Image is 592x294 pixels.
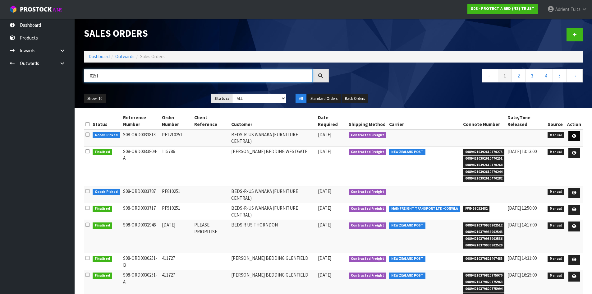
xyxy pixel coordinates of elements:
[318,255,331,261] span: [DATE]
[9,5,17,13] img: cube-alt.png
[318,188,331,194] span: [DATE]
[349,189,386,195] span: Contracted Freight
[53,7,62,13] small: WMS
[507,222,537,228] span: [DATE] 14:17:00
[388,113,461,129] th: Carrier
[214,96,229,101] strong: Status:
[546,113,566,129] th: Source
[160,113,193,129] th: Order Number
[230,146,316,186] td: [PERSON_NAME] BEDDING WESTGATE
[507,148,537,154] span: [DATE] 13:13:00
[318,148,331,154] span: [DATE]
[498,69,512,82] a: 1
[160,253,193,270] td: 411727
[548,273,564,279] span: Manual
[93,273,112,279] span: Finalised
[230,129,316,146] td: BEDS-R-US WANAKA (FURNITURE CENTRAL)
[553,69,567,82] a: 5
[463,273,505,279] span: 00894210379820775970
[122,186,161,203] td: S08-ORD0033787
[318,205,331,211] span: [DATE]
[463,206,490,212] span: FWM59052482
[318,222,331,228] span: [DATE]
[230,203,316,220] td: BEDS-R-US WANAKA (FURNITURE CENTRAL)
[160,186,193,203] td: PF810251
[349,132,386,138] span: Contracted Freight
[122,129,161,146] td: S08-ORD0033813
[307,94,341,104] button: Standard Orders
[463,236,505,242] span: 00894210379936902536
[93,189,120,195] span: Goods Picked
[342,94,368,104] button: Back Orders
[548,189,564,195] span: Manual
[389,256,425,262] span: NEW ZEALAND POST
[318,272,331,278] span: [DATE]
[296,94,306,104] button: All
[463,229,505,235] span: 00894210379936902543
[84,69,313,82] input: Search sales orders
[463,162,505,168] span: 00894210392610470268
[349,273,386,279] span: Contracted Freight
[539,69,553,82] a: 4
[463,169,505,175] span: 00894210392610470244
[463,222,505,229] span: 00894210379936902512
[140,54,165,59] span: Sales Orders
[571,6,581,12] span: Tuita
[160,129,193,146] td: PF1210251
[482,69,498,82] a: ←
[548,206,564,212] span: Manual
[548,132,564,138] span: Manual
[555,6,570,12] span: Adrient
[93,222,112,229] span: Finalised
[349,222,386,229] span: Contracted Freight
[230,220,316,253] td: BEDS R US THORNDON
[91,113,122,129] th: Status
[507,205,537,211] span: [DATE] 12:50:00
[389,222,425,229] span: NEW ZEALAND POST
[512,69,525,82] a: 2
[230,253,316,270] td: [PERSON_NAME] BEDDING GLENFIELD
[160,146,193,186] td: 115786
[525,69,539,82] a: 3
[93,149,112,155] span: Finalised
[84,28,329,39] h1: Sales Orders
[122,253,161,270] td: S08-ORD0030251-B
[84,94,106,104] button: Show: 10
[463,242,505,249] span: 00894210379936902529
[349,149,386,155] span: Contracted Freight
[20,5,52,13] span: ProStock
[463,149,505,155] span: 00894210392610470275
[193,113,230,129] th: Client Reference
[160,220,193,253] td: [DATE]
[566,113,583,129] th: Action
[506,113,546,129] th: Date/Time Released
[316,113,347,129] th: Date Required
[347,113,388,129] th: Shipping Method
[122,203,161,220] td: S08-ORD0033717
[548,149,564,155] span: Manual
[160,203,193,220] td: PF510251
[389,149,425,155] span: NEW ZEALAND POST
[463,286,505,292] span: 00894210379820775994
[318,132,331,138] span: [DATE]
[507,272,537,278] span: [DATE] 16:25:00
[89,54,110,59] a: Dashboard
[93,132,120,138] span: Goods Picked
[507,255,537,261] span: [DATE] 14:31:00
[566,69,583,82] a: →
[463,279,505,285] span: 00894210379820775963
[93,206,112,212] span: Finalised
[471,6,535,11] strong: S08 - PROTECT A BED (NZ) TRUST
[93,256,112,262] span: Finalised
[122,220,161,253] td: S08-ORD0032946
[389,273,425,279] span: NEW ZEALAND POST
[122,146,161,186] td: S08-ORD0033804-A
[389,206,460,212] span: MAINFREIGHT TRANSPORT LTD -CONWLA
[115,54,135,59] a: Outwards
[548,222,564,229] span: Manual
[230,186,316,203] td: BEDS-R-US WANAKA (FURNITURE CENTRAL)
[467,4,538,14] a: S08 - PROTECT A BED (NZ) TRUST
[548,256,564,262] span: Manual
[338,69,583,84] nav: Page navigation
[463,175,505,182] span: 00894210392610470282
